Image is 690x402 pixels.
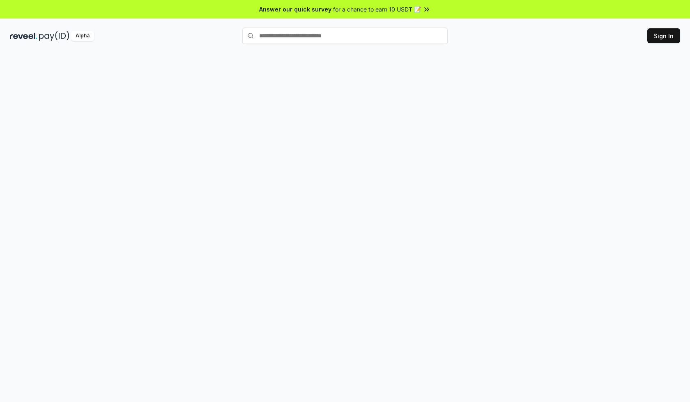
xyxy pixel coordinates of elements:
[71,31,94,41] div: Alpha
[10,31,37,41] img: reveel_dark
[39,31,69,41] img: pay_id
[647,28,680,43] button: Sign In
[259,5,331,14] span: Answer our quick survey
[333,5,421,14] span: for a chance to earn 10 USDT 📝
